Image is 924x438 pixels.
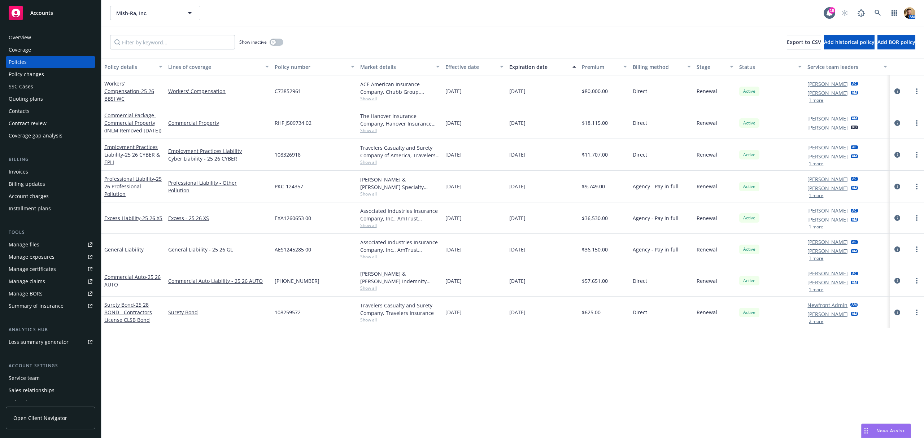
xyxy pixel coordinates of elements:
[697,277,717,285] span: Renewal
[104,144,160,166] a: Employment Practices Liability
[6,178,95,190] a: Billing updates
[904,7,915,19] img: photo
[168,308,269,316] a: Surety Bond
[9,93,43,105] div: Quoting plans
[893,150,902,159] a: circleInformation
[582,151,608,158] span: $11,707.00
[110,35,235,49] input: Filter by keyword...
[633,183,679,190] span: Agency - Pay in full
[809,193,823,198] button: 1 more
[360,317,440,323] span: Show all
[509,183,526,190] span: [DATE]
[893,214,902,222] a: circleInformation
[582,277,608,285] span: $57,651.00
[742,277,757,284] span: Active
[6,105,95,117] a: Contacts
[824,39,875,45] span: Add historical policy
[360,63,432,71] div: Market details
[694,58,736,75] button: Stage
[9,81,33,92] div: SSC Cases
[807,247,848,255] a: [PERSON_NAME]
[445,214,462,222] span: [DATE]
[360,127,440,133] span: Show all
[168,63,261,71] div: Lines of coverage
[582,63,619,71] div: Premium
[9,288,43,299] div: Manage BORs
[912,276,921,285] a: more
[6,130,95,141] a: Coverage gap analysis
[582,183,605,190] span: $9,749.00
[445,151,462,158] span: [DATE]
[697,63,725,71] div: Stage
[807,301,847,309] a: Newfront Admin
[13,414,67,422] span: Open Client Navigator
[104,246,144,253] a: General Liability
[742,88,757,95] span: Active
[6,276,95,287] a: Manage claims
[509,87,526,95] span: [DATE]
[9,276,45,287] div: Manage claims
[6,397,95,408] a: Related accounts
[9,372,40,384] div: Service team
[9,56,27,68] div: Policies
[9,385,55,396] div: Sales relationships
[877,35,915,49] button: Add BOR policy
[509,246,526,253] span: [DATE]
[360,144,440,159] div: Travelers Casualty and Surety Company of America, Travelers Insurance
[104,175,162,197] span: - 25 26 Professional Pollution
[824,35,875,49] button: Add historical policy
[104,80,154,102] a: Workers' Compensation
[360,176,440,191] div: [PERSON_NAME] & [PERSON_NAME] Specialty Insurance Company, [PERSON_NAME] & [PERSON_NAME] ([GEOGRA...
[275,119,311,127] span: RHF J509734 02
[893,276,902,285] a: circleInformation
[9,166,28,178] div: Invoices
[807,115,848,122] a: [PERSON_NAME]
[509,308,526,316] span: [DATE]
[9,251,55,263] div: Manage exposures
[6,166,95,178] a: Invoices
[633,63,683,71] div: Billing method
[6,118,95,129] a: Contract review
[807,89,848,97] a: [PERSON_NAME]
[742,309,757,316] span: Active
[275,151,301,158] span: 108326918
[697,246,717,253] span: Renewal
[805,58,890,75] button: Service team leaders
[6,372,95,384] a: Service team
[742,183,757,190] span: Active
[862,424,871,438] div: Drag to move
[140,215,162,222] span: - 25 26 XS
[633,214,679,222] span: Agency - Pay in full
[275,214,311,222] span: EXA1260653 00
[9,263,56,275] div: Manage certificates
[9,203,51,214] div: Installment plans
[887,6,902,20] a: Switch app
[6,239,95,250] a: Manage files
[893,245,902,254] a: circleInformation
[829,7,835,14] div: 18
[912,150,921,159] a: more
[6,326,95,333] div: Analytics hub
[104,215,162,222] a: Excess Liability
[742,246,757,253] span: Active
[9,239,39,250] div: Manage files
[736,58,805,75] button: Status
[582,119,608,127] span: $18,115.00
[6,300,95,312] a: Summary of insurance
[837,6,852,20] a: Start snowing
[6,69,95,80] a: Policy changes
[101,58,165,75] button: Policy details
[104,273,161,288] a: Commercial Auto
[168,214,269,222] a: Excess - 25 26 XS
[9,397,50,408] div: Related accounts
[807,144,848,151] a: [PERSON_NAME]
[6,93,95,105] a: Quoting plans
[506,58,579,75] button: Expiration date
[633,246,679,253] span: Agency - Pay in full
[239,39,267,45] span: Show inactive
[912,245,921,254] a: more
[104,301,152,323] a: Surety Bond
[809,225,823,229] button: 1 more
[360,254,440,260] span: Show all
[9,336,69,348] div: Loss summary generator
